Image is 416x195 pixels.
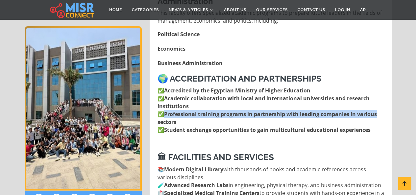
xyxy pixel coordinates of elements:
[50,2,94,18] img: main.misr_connect
[158,86,385,134] p: ✅ ✅ ✅ ✅
[330,4,355,16] a: Log in
[25,26,142,191] div: 1 / 1
[164,86,310,94] strong: Accredited by the Egyptian Ministry of Higher Education
[251,4,293,16] a: Our Services
[164,165,223,173] strong: Modern Digital Library
[158,94,370,110] strong: Academic collaboration with local and international universities and research institutions
[164,181,229,188] strong: Advanced Research Labs
[158,59,223,66] strong: Business Administration
[158,152,274,162] strong: 🏛 Facilities and Services
[25,26,142,191] img: May University
[164,4,219,16] a: News & Articles
[355,4,371,16] a: AR
[164,126,371,133] strong: Student exchange opportunities to gain multicultural educational experiences
[158,73,322,83] strong: 🌍 Accreditation and Partnerships
[127,4,164,16] a: Categories
[219,4,251,16] a: About Us
[293,4,330,16] a: Contact Us
[158,30,200,37] strong: Political Science
[158,45,185,52] strong: Economics
[104,4,127,16] a: Home
[169,7,208,13] span: News & Articles
[158,110,377,125] strong: Professional training programs in partnership with leading companies in various sectors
